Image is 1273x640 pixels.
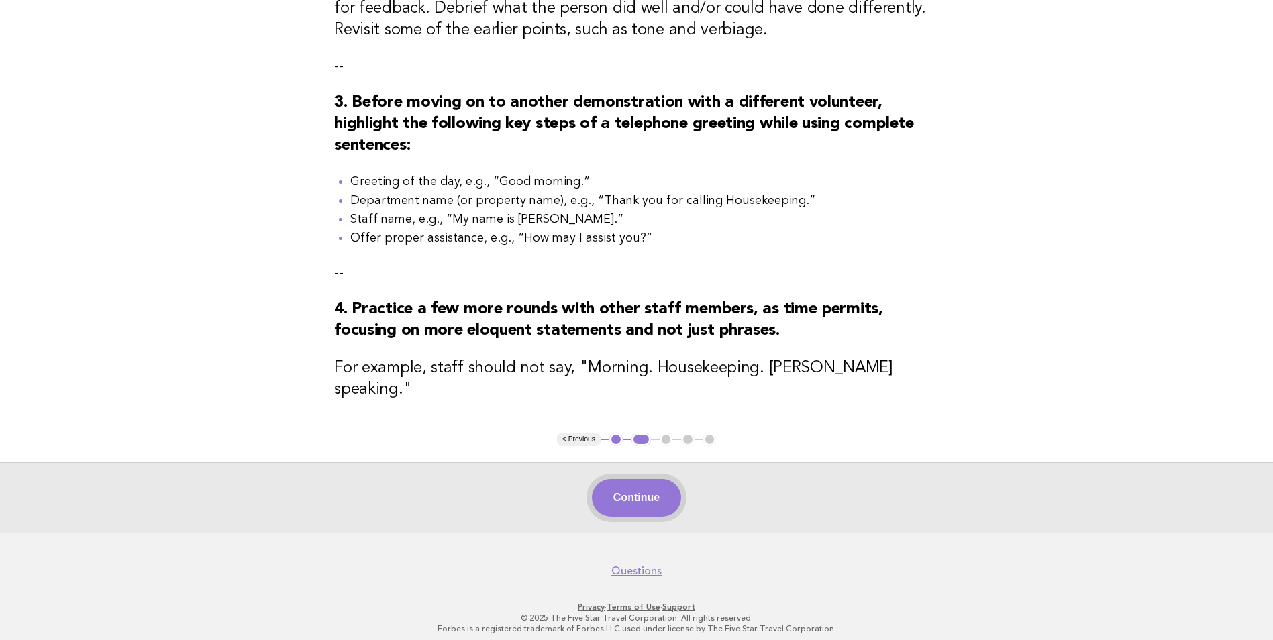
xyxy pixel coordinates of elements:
a: Support [662,602,695,612]
li: Staff name, e.g., “My name is [PERSON_NAME].” [350,210,939,229]
p: © 2025 The Five Star Travel Corporation. All rights reserved. [226,612,1048,623]
a: Terms of Use [607,602,660,612]
strong: 3. Before moving on to another demonstration with a different volunteer, highlight the following ... [334,95,914,154]
li: Greeting of the day, e.g., “Good morning.” [350,172,939,191]
li: Department name (or property name), e.g., “Thank you for calling Housekeeping.” [350,191,939,210]
li: Offer proper assistance, e.g., “How may I assist you?” [350,229,939,248]
a: Privacy [578,602,605,612]
p: -- [334,57,939,76]
button: < Previous [557,433,601,446]
button: Continue [592,479,681,517]
strong: 4. Practice a few more rounds with other staff members, as time permits, focusing on more eloquen... [334,301,882,339]
a: Questions [611,564,662,578]
h3: For example, staff should not say, "Morning. Housekeeping. [PERSON_NAME] speaking." [334,358,939,401]
button: 1 [609,433,623,446]
p: · · [226,602,1048,612]
button: 2 [631,433,651,446]
p: Forbes is a registered trademark of Forbes LLC used under license by The Five Star Travel Corpora... [226,623,1048,634]
p: -- [334,264,939,282]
